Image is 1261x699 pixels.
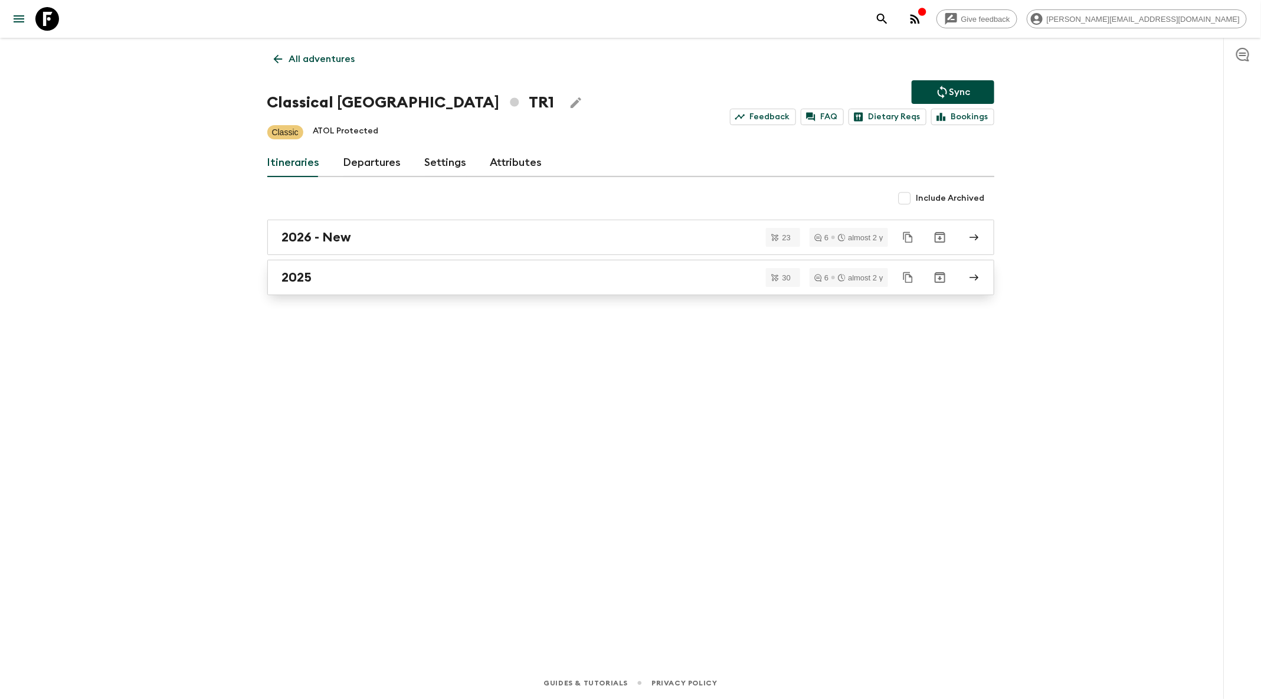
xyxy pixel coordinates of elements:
span: [PERSON_NAME][EMAIL_ADDRESS][DOMAIN_NAME] [1040,15,1246,24]
span: Give feedback [955,15,1017,24]
span: Include Archived [916,192,985,204]
a: Dietary Reqs [849,109,926,125]
div: almost 2 y [838,234,883,241]
button: Duplicate [898,227,919,248]
a: 2026 - New [267,220,994,255]
button: Edit Adventure Title [564,91,588,115]
button: Archive [928,266,952,289]
div: 6 [814,234,828,241]
button: Archive [928,226,952,249]
a: Settings [425,149,467,177]
div: almost 2 y [838,274,883,282]
a: Feedback [730,109,796,125]
button: search adventures [870,7,894,31]
a: FAQ [801,109,844,125]
button: Duplicate [898,267,919,288]
div: 6 [814,274,828,282]
p: Sync [949,85,971,99]
button: menu [7,7,31,31]
a: Give feedback [936,9,1017,28]
button: Sync adventure departures to the booking engine [912,80,994,104]
a: All adventures [267,47,362,71]
h1: Classical [GEOGRAPHIC_DATA] TR1 [267,91,555,115]
a: Bookings [931,109,994,125]
a: Attributes [490,149,542,177]
p: All adventures [289,52,355,66]
a: Guides & Tutorials [543,677,628,690]
a: Itineraries [267,149,320,177]
p: Classic [272,126,299,138]
div: [PERSON_NAME][EMAIL_ADDRESS][DOMAIN_NAME] [1027,9,1247,28]
a: Privacy Policy [651,677,717,690]
span: 23 [775,234,798,241]
h2: 2025 [282,270,312,285]
a: 2025 [267,260,994,295]
span: 30 [775,274,798,282]
h2: 2026 - New [282,230,352,245]
a: Departures [343,149,401,177]
p: ATOL Protected [313,125,379,139]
